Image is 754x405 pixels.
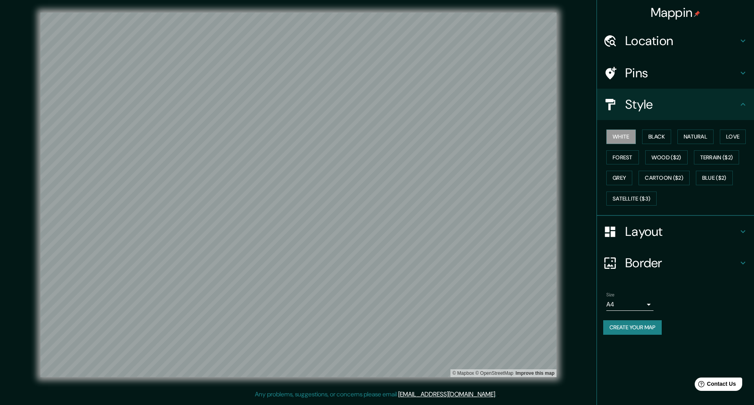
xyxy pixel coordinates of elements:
[597,25,754,57] div: Location
[516,370,555,376] a: Map feedback
[696,171,733,185] button: Blue ($2)
[40,13,556,377] canvas: Map
[625,97,738,112] h4: Style
[606,192,657,206] button: Satellite ($3)
[398,390,495,398] a: [EMAIL_ADDRESS][DOMAIN_NAME]
[597,89,754,120] div: Style
[496,390,498,399] div: .
[597,247,754,279] div: Border
[720,130,746,144] button: Love
[452,370,474,376] a: Mapbox
[625,255,738,271] h4: Border
[684,374,745,396] iframe: Help widget launcher
[603,320,662,335] button: Create your map
[606,171,632,185] button: Grey
[606,130,636,144] button: White
[255,390,496,399] p: Any problems, suggestions, or concerns please email .
[625,33,738,49] h4: Location
[642,130,672,144] button: Black
[597,57,754,89] div: Pins
[597,216,754,247] div: Layout
[639,171,690,185] button: Cartoon ($2)
[606,298,653,311] div: A4
[625,65,738,81] h4: Pins
[651,5,701,20] h4: Mappin
[606,150,639,165] button: Forest
[475,370,513,376] a: OpenStreetMap
[606,292,615,298] label: Size
[645,150,688,165] button: Wood ($2)
[694,150,739,165] button: Terrain ($2)
[498,390,499,399] div: .
[677,130,714,144] button: Natural
[694,11,700,17] img: pin-icon.png
[625,224,738,239] h4: Layout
